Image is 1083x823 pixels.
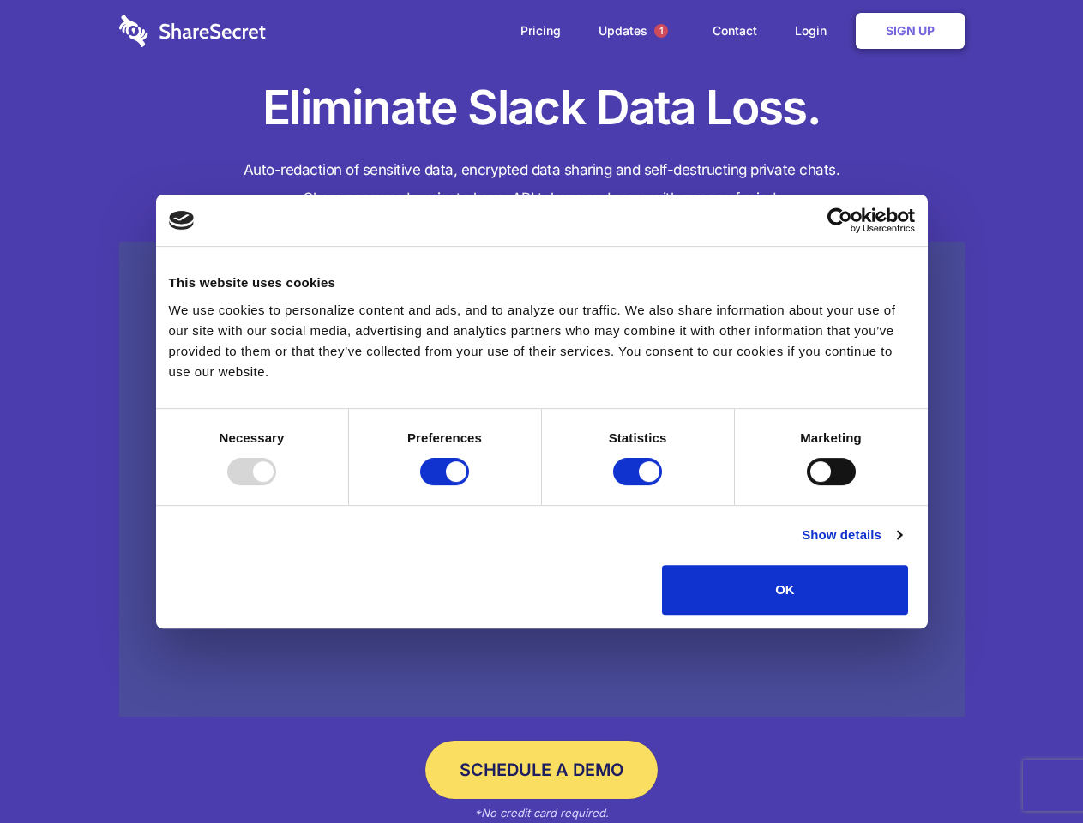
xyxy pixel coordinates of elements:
a: Usercentrics Cookiebot - opens in a new window [765,207,915,233]
img: logo [169,211,195,230]
strong: Marketing [800,430,862,445]
button: OK [662,565,908,615]
a: Wistia video thumbnail [119,242,965,718]
h4: Auto-redaction of sensitive data, encrypted data sharing and self-destructing private chats. Shar... [119,156,965,213]
a: Sign Up [856,13,965,49]
em: *No credit card required. [474,806,609,820]
a: Login [778,4,852,57]
a: Show details [802,525,901,545]
a: Pricing [503,4,578,57]
span: 1 [654,24,668,38]
img: logo-wordmark-white-trans-d4663122ce5f474addd5e946df7df03e33cb6a1c49d2221995e7729f52c070b2.svg [119,15,266,47]
h1: Eliminate Slack Data Loss. [119,77,965,139]
div: This website uses cookies [169,273,915,293]
strong: Statistics [609,430,667,445]
a: Contact [695,4,774,57]
strong: Necessary [220,430,285,445]
a: Schedule a Demo [425,741,658,799]
strong: Preferences [407,430,482,445]
div: We use cookies to personalize content and ads, and to analyze our traffic. We also share informat... [169,300,915,382]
